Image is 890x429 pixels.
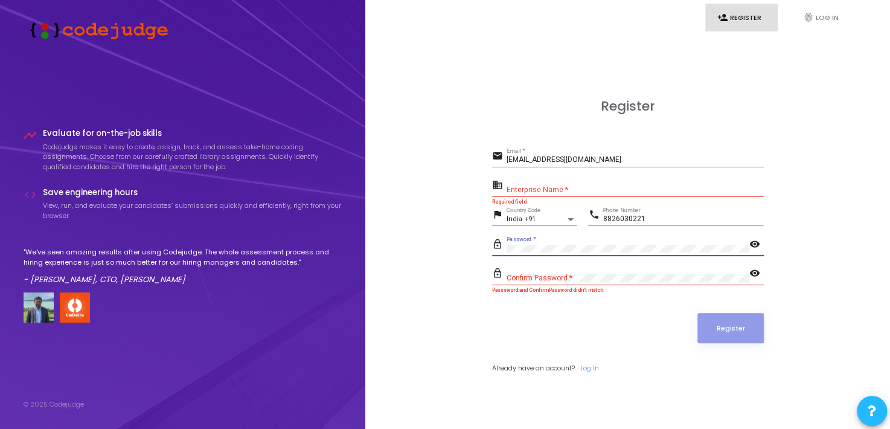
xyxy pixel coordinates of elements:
[492,208,507,223] mat-icon: flag
[492,98,764,114] h3: Register
[43,201,342,221] p: View, run, and evaluate your candidates’ submissions quickly and efficiently, right from your bro...
[580,363,599,373] a: Log In
[43,129,342,138] h4: Evaluate for on-the-job skills
[705,4,778,32] a: person_addRegister
[492,363,575,373] span: Already have an account?
[492,199,527,205] strong: Required field
[24,274,185,285] em: - [PERSON_NAME], CTO, [PERSON_NAME]
[697,313,764,343] button: Register
[507,215,536,223] span: India +91
[24,292,54,323] img: user image
[492,267,507,282] mat-icon: lock_outline
[24,129,37,142] i: timeline
[749,267,764,282] mat-icon: visibility
[492,179,507,193] mat-icon: business
[492,238,507,253] mat-icon: lock_outline
[24,399,84,410] div: © 2025 Codejudge
[24,247,342,267] p: "We've seen amazing results after using Codejudge. The whole assessment process and hiring experi...
[492,287,604,293] strong: Passsword and ConfirmPassword didn't match.
[43,142,342,172] p: Codejudge makes it easy to create, assign, track, and assess take-home coding assignments. Choose...
[24,188,37,201] i: code
[507,185,764,194] input: Enterprise Name
[60,292,90,323] img: company-logo
[717,12,728,23] i: person_add
[791,4,863,32] a: fingerprintLog In
[749,238,764,253] mat-icon: visibility
[492,150,507,164] mat-icon: email
[588,208,603,223] mat-icon: phone
[43,188,342,198] h4: Save engineering hours
[603,215,763,224] input: Phone Number
[803,12,814,23] i: fingerprint
[507,156,764,164] input: Email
